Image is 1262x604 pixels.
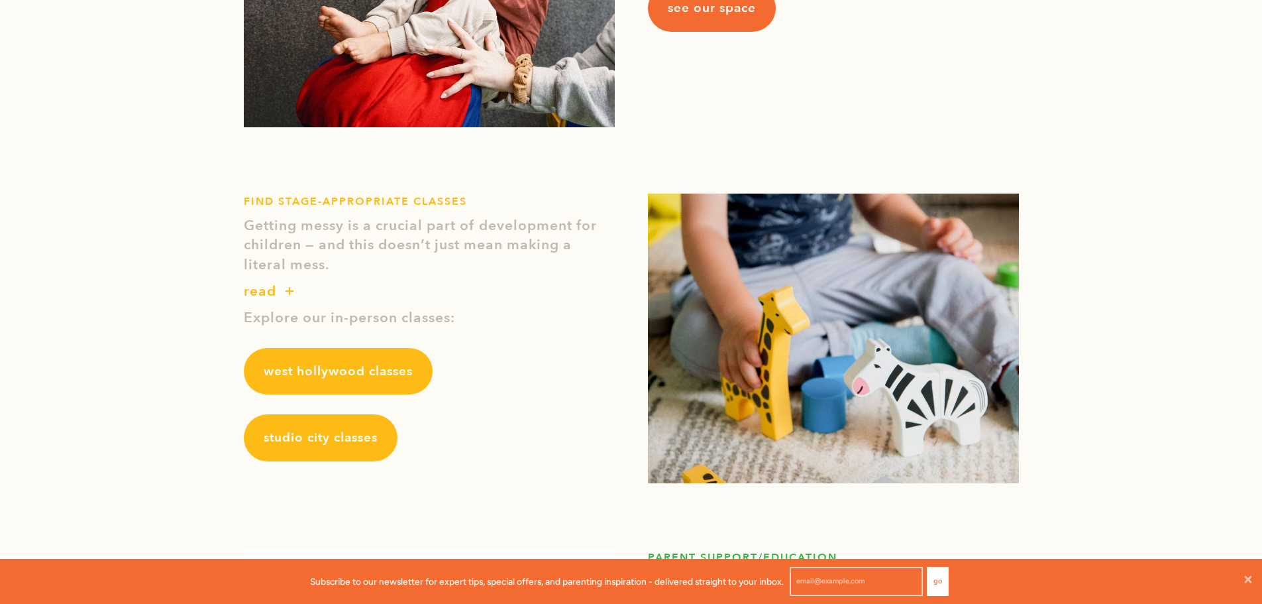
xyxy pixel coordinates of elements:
[264,363,413,380] span: west hollywood classes
[244,308,615,328] p: Explore our in-person classes:
[244,194,615,210] h1: FIND STAGE-APPROPRIATE CLASSES
[244,216,615,274] p: Getting messy is a crucial part of development for children — and this doesn’t just mean making a...
[927,567,949,596] button: Go
[790,567,923,596] input: email@example.com
[244,348,433,394] a: west hollywood classes
[648,550,1019,567] h1: PARENT SUPPORT/EDUCATION
[244,281,276,302] p: read
[310,574,784,589] p: Subscribe to our newsletter for expert tips, special offers, and parenting inspiration - delivere...
[244,414,397,461] a: studio city classes
[264,429,378,446] span: studio city classes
